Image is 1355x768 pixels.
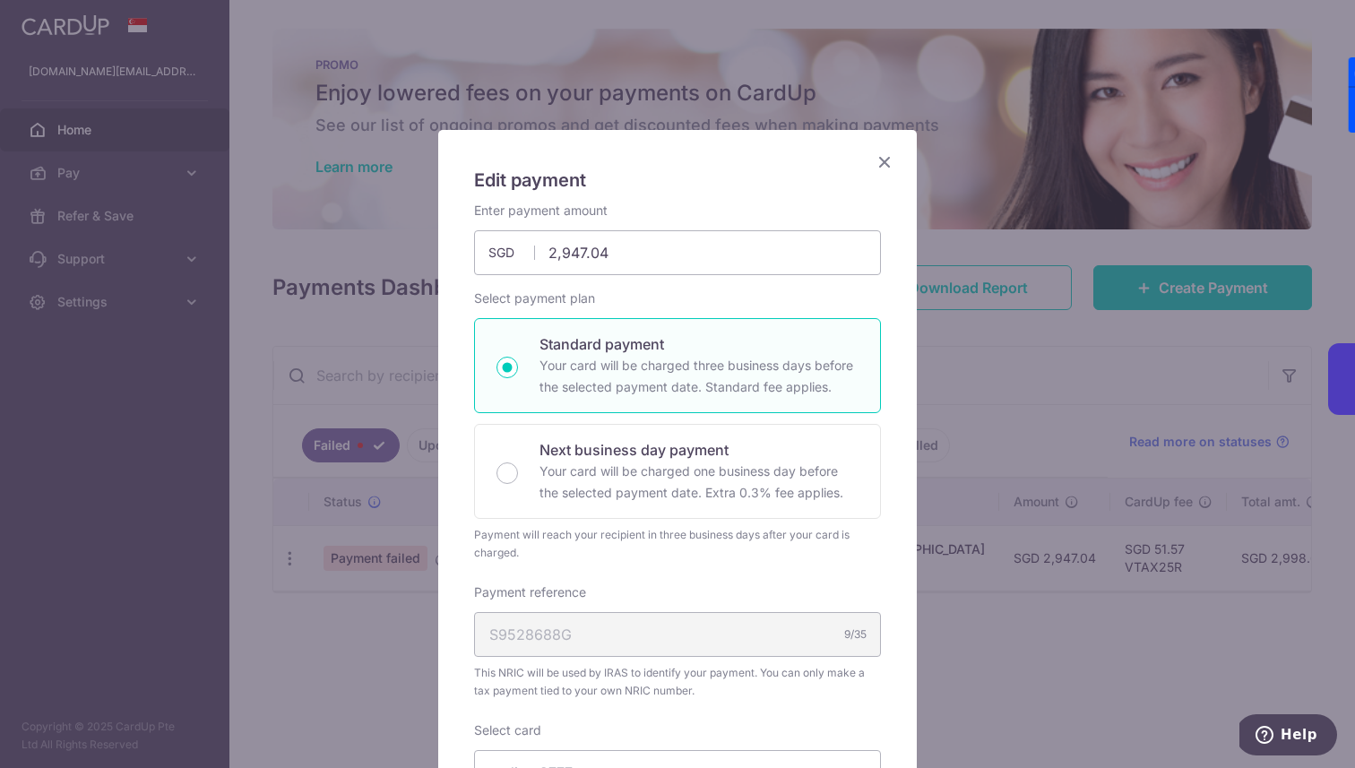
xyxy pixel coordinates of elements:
label: Select payment plan [474,289,595,307]
h5: Edit payment [474,166,881,194]
iframe: Opens a widget where you can find more information [1239,714,1337,759]
div: 9/35 [844,626,867,643]
p: Standard payment [539,333,859,355]
p: Your card will be charged three business days before the selected payment date. Standard fee appl... [539,355,859,398]
label: Enter payment amount [474,202,608,220]
div: Payment will reach your recipient in three business days after your card is charged. [474,526,881,562]
p: Next business day payment [539,439,859,461]
input: 0.00 [474,230,881,275]
button: Close [874,151,895,173]
label: Select card [474,721,541,739]
span: SGD [488,244,535,262]
p: Your card will be charged one business day before the selected payment date. Extra 0.3% fee applies. [539,461,859,504]
span: This NRIC will be used by IRAS to identify your payment. You can only make a tax payment tied to ... [474,664,881,700]
label: Payment reference [474,583,586,601]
